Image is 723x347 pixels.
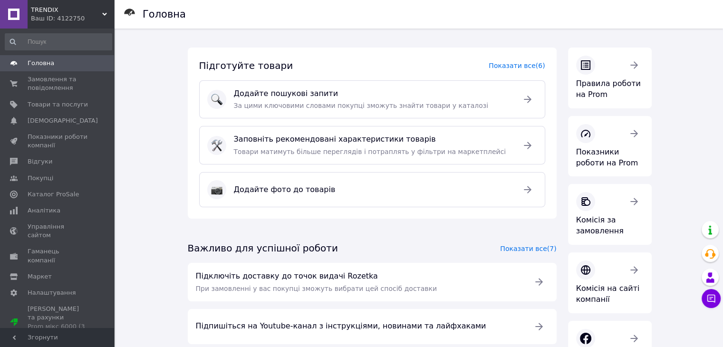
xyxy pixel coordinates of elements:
span: Головна [28,59,54,67]
span: Налаштування [28,289,76,297]
a: Підключіть доставку до точок видачі RozetkaПри замовленні у вас покупці зможуть вибрати цей спосі... [188,263,557,301]
span: Заповніть рекомендовані характеристики товарів [234,134,511,145]
span: Маркет [28,272,52,281]
span: Комісія за замовлення [576,215,624,235]
img: :mag: [211,94,222,105]
span: При замовленні у вас покупці зможуть вибрати цей спосіб доставки [196,285,437,292]
span: Товари матимуть більше переглядів і потраплять у фільтри на маркетплейсі [234,148,506,155]
a: :hammer_and_wrench:Заповніть рекомендовані характеристики товарівТовари матимуть більше перегляді... [199,126,545,164]
span: Аналітика [28,206,60,215]
a: Показати все (7) [500,245,556,252]
span: Комісія на сайті компанії [576,284,640,304]
span: TRENDIX [31,6,102,14]
input: Пошук [5,33,112,50]
a: :mag:Додайте пошукові запитиЗа цими ключовими словами покупці зможуть знайти товари у каталозі [199,80,545,119]
span: Відгуки [28,157,52,166]
a: Комісія на сайті компанії [568,252,652,313]
span: Товари та послуги [28,100,88,109]
span: Показники роботи компанії [28,133,88,150]
span: Додайте пошукові запити [234,88,511,99]
span: Покупці [28,174,53,183]
a: :camera:Додайте фото до товарів [199,172,545,207]
span: Важливо для успішної роботи [188,242,338,254]
a: Показати все (6) [489,62,545,69]
span: За цими ключовими словами покупці зможуть знайти товари у каталозі [234,102,489,109]
button: Чат з покупцем [702,289,721,308]
span: Правила роботи на Prom [576,79,641,99]
span: [PERSON_NAME] та рахунки [28,305,88,339]
h1: Головна [143,9,186,20]
span: Додайте фото до товарів [234,184,511,195]
span: Підготуйте товари [199,60,293,71]
span: Замовлення та повідомлення [28,75,88,92]
div: Prom мікс 6000 (3 місяці) [28,322,88,339]
img: :camera: [211,184,222,195]
img: :hammer_and_wrench: [211,140,222,151]
span: [DEMOGRAPHIC_DATA] [28,116,98,125]
a: Показники роботи на Prom [568,116,652,177]
span: Показники роботи на Prom [576,147,638,167]
span: Підключіть доставку до точок видачі Rozetka [196,271,522,282]
div: Ваш ID: 4122750 [31,14,114,23]
span: Управління сайтом [28,222,88,240]
span: Гаманець компанії [28,247,88,264]
span: Підпишіться на Youtube-канал з інструкціями, новинами та лайфхаками [196,321,522,332]
a: Правила роботи на Prom [568,48,652,108]
span: Каталог ProSale [28,190,79,199]
a: Комісія за замовлення [568,184,652,245]
a: Підпишіться на Youtube-канал з інструкціями, новинами та лайфхаками [188,309,557,344]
